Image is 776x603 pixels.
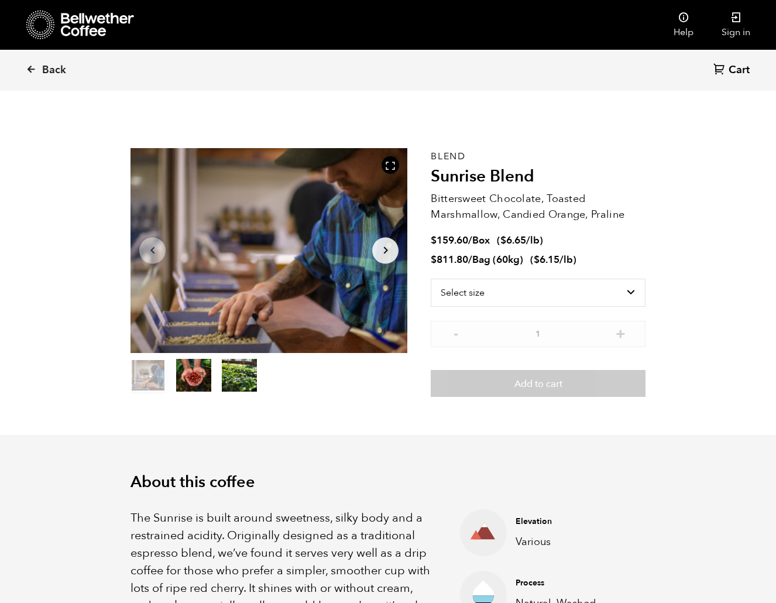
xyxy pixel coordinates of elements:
span: / [468,234,472,247]
bdi: 811.80 [431,253,468,266]
h2: Sunrise Blend [431,167,645,187]
span: $ [500,234,506,247]
bdi: 159.60 [431,234,468,247]
h2: About this coffee [131,473,645,492]
span: Cart [729,63,750,77]
p: Bittersweet Chocolate, Toasted Marshmallow, Candied Orange, Praline [431,191,645,222]
span: Back [42,63,66,77]
h4: Process [516,577,627,589]
span: $ [431,234,437,247]
bdi: 6.65 [500,234,526,247]
button: + [613,327,628,338]
span: /lb [526,234,540,247]
span: ( ) [497,234,543,247]
p: Various [516,534,627,550]
span: ( ) [530,253,576,266]
span: Box [472,234,490,247]
h4: Elevation [516,516,627,527]
a: Cart [713,63,753,78]
bdi: 6.15 [534,253,559,266]
span: / [468,253,472,266]
span: /lb [559,253,573,266]
span: $ [431,253,437,266]
button: Add to cart [431,370,645,397]
span: Bag (60kg) [472,253,523,266]
span: $ [534,253,540,266]
button: - [448,327,463,338]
